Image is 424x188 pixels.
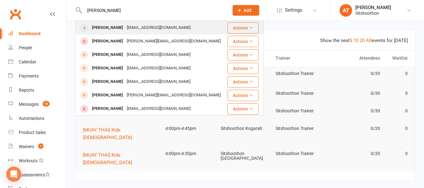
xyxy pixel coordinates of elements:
div: Reports [19,88,34,93]
td: 0/30 [328,86,383,101]
div: [PERSON_NAME] [90,50,125,59]
td: 0 [383,104,411,118]
div: Payments [19,73,39,78]
div: AT [340,4,352,17]
a: Payments [8,69,66,83]
td: Sitshoothon Trainer [273,66,328,81]
span: Settings [285,3,302,17]
div: [EMAIL_ADDRESS][DOMAIN_NAME] [125,77,192,86]
th: Attendees [328,50,383,66]
button: Actions [228,90,259,101]
button: Actions [228,76,259,88]
a: People [8,41,66,55]
a: Workouts [8,154,66,168]
button: Actions [228,103,259,115]
a: Automations [8,111,66,126]
a: Messages 10 [8,97,66,111]
div: [PERSON_NAME][EMAIL_ADDRESS][DOMAIN_NAME] [125,37,223,46]
button: [MUAY THAI] Kids [DEMOGRAPHIC_DATA] [83,126,160,141]
div: Product Sales [19,130,46,135]
td: 0/20 [328,146,383,161]
button: Actions [228,49,259,61]
div: Workouts [19,158,38,163]
div: [EMAIL_ADDRESS][DOMAIN_NAME] [125,50,192,59]
div: Open Intercom Messenger [6,167,21,182]
a: Reports [8,83,66,97]
div: Waivers [19,144,34,149]
th: Waitlist [383,50,411,66]
td: Sitshoothon Trainer [273,121,328,136]
div: [PERSON_NAME][EMAIL_ADDRESS][DOMAIN_NAME] [125,91,223,100]
td: Sitshoothon Kogarah [218,121,273,136]
td: Sitshoothon [GEOGRAPHIC_DATA] [218,146,273,166]
div: Dashboard [19,31,40,36]
div: [PERSON_NAME] [90,104,125,113]
td: 0 [383,146,411,161]
button: Add [233,5,259,16]
td: Sitshoothon Trainer [273,86,328,101]
div: [PERSON_NAME] [90,91,125,100]
th: Trainer [273,50,328,66]
td: 4:00pm-4:45pm [163,121,218,136]
button: Actions [228,22,259,34]
a: Product Sales [8,126,66,140]
td: 0/20 [328,121,383,136]
button: Actions [228,36,259,47]
div: [PERSON_NAME] [90,37,125,46]
a: 5 [350,38,352,43]
button: [MUAY THAI] Kids [DEMOGRAPHIC_DATA] [83,151,160,166]
span: Add [244,8,251,13]
div: Assessments [19,172,50,177]
div: Automations [19,116,44,121]
td: Sitshoothon Trainer [273,146,328,161]
div: Sitshoothon [355,10,391,16]
div: [EMAIL_ADDRESS][DOMAIN_NAME] [125,23,192,32]
span: 10 [43,101,50,106]
td: 0/30 [328,104,383,118]
td: 0 [383,121,411,136]
a: Waivers 1 [8,140,66,154]
div: Show the next events for [DATE] [320,37,408,44]
button: Actions [228,63,259,74]
div: [PERSON_NAME] [90,64,125,73]
span: [MUAY THAI] Kids [DEMOGRAPHIC_DATA] [83,152,132,165]
td: 0 [383,86,411,101]
div: [PERSON_NAME] [90,23,125,32]
a: Dashboard [8,27,66,41]
td: 0 [383,66,411,81]
div: [PERSON_NAME] [355,5,391,10]
a: All [366,38,372,43]
a: 10 [353,38,358,43]
div: People [19,45,32,50]
span: 1 [38,143,43,149]
a: Clubworx [8,6,23,22]
td: Sitshoothon Trainer [273,104,328,118]
div: [PERSON_NAME] [90,77,125,86]
input: Search... [83,6,224,15]
div: [EMAIL_ADDRESS][DOMAIN_NAME] [125,104,192,113]
a: 20 [360,38,365,43]
div: Messages [19,102,39,107]
td: 4:00pm-4:30pm [163,146,218,161]
td: 0/35 [328,66,383,81]
span: [MUAY THAI] Kids [DEMOGRAPHIC_DATA] [83,127,132,140]
a: Calendar [8,55,66,69]
div: [EMAIL_ADDRESS][DOMAIN_NAME] [125,64,192,73]
div: Calendar [19,59,36,64]
a: Assessments [8,168,66,182]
